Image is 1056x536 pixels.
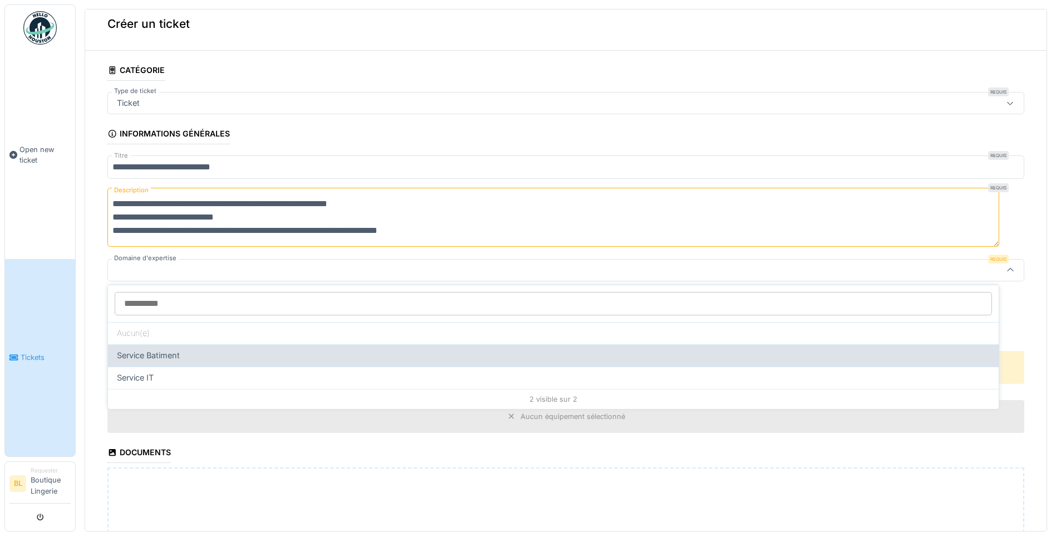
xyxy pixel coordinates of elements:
[9,475,26,492] li: BL
[5,51,75,259] a: Open new ticket
[5,259,75,456] a: Tickets
[107,62,165,81] div: Catégorie
[112,254,179,263] label: Domaine d'expertise
[21,352,71,363] span: Tickets
[19,144,71,165] span: Open new ticket
[117,372,154,384] span: Service IT
[988,183,1009,192] div: Requis
[107,125,230,144] div: Informations générales
[112,86,159,96] label: Type de ticket
[108,389,999,409] div: 2 visible sur 2
[988,87,1009,96] div: Requis
[112,183,151,197] label: Description
[9,466,71,504] a: BL RequesterBoutique Lingerie
[23,11,57,45] img: Badge_color-CXgf-gQk.svg
[117,349,180,362] span: Service Batiment
[31,466,71,501] li: Boutique Lingerie
[31,466,71,475] div: Requester
[112,97,144,109] div: Ticket
[988,255,1009,264] div: Requis
[108,322,999,344] div: Aucun(e)
[520,411,625,422] div: Aucun équipement sélectionné
[107,444,171,463] div: Documents
[112,151,130,160] label: Titre
[988,151,1009,160] div: Requis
